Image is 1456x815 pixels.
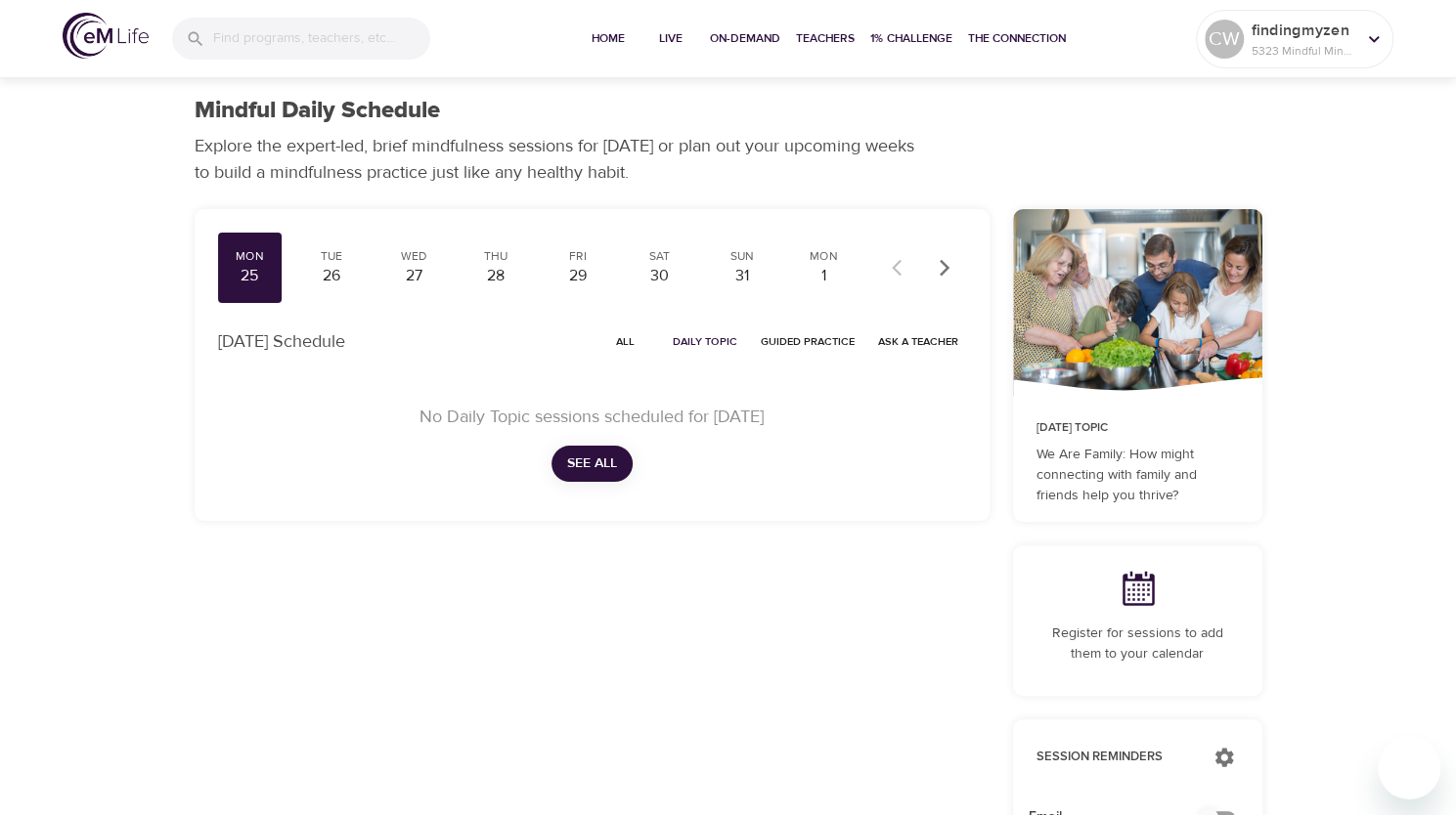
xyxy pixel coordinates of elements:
span: Guided Practice [761,332,855,351]
div: Sat [636,248,684,265]
h1: Mindful Daily Schedule [195,97,440,125]
div: 27 [389,265,438,287]
button: Ask a Teacher [870,326,966,357]
button: Guided Practice [753,326,862,357]
button: See All [552,446,633,482]
div: Fri [553,248,602,265]
span: Ask a Teacher [878,332,958,351]
div: 31 [718,265,767,287]
div: 1 [800,265,849,287]
span: All [602,332,649,351]
span: On-Demand [710,28,780,49]
p: Session Reminders [1037,748,1194,767]
p: We Are Family: How might connecting with family and friends help you thrive? [1037,445,1239,506]
button: Daily Topic [665,326,745,357]
iframe: Button to launch messaging window [1378,737,1440,799]
div: Tue [307,248,356,265]
span: Home [585,28,632,49]
span: Teachers [796,28,855,49]
input: Find programs, teachers, etc... [213,18,430,60]
span: 1% Challenge [870,28,952,49]
p: [DATE] Topic [1037,419,1239,437]
div: Thu [471,248,520,265]
span: See All [567,451,617,476]
div: 30 [636,265,684,287]
span: Live [647,28,694,49]
div: 26 [307,265,356,287]
div: 25 [226,265,275,287]
span: Daily Topic [673,332,737,351]
div: 28 [471,265,520,287]
p: Explore the expert-led, brief mindfulness sessions for [DATE] or plan out your upcoming weeks to ... [195,133,928,186]
div: Wed [389,248,438,265]
p: No Daily Topic sessions scheduled for [DATE] [242,404,943,430]
div: CW [1205,20,1244,59]
p: [DATE] Schedule [218,328,345,355]
p: 5323 Mindful Minutes [1252,42,1355,60]
p: Register for sessions to add them to your calendar [1037,623,1239,665]
div: 29 [553,265,602,287]
span: The Connection [968,28,1066,49]
img: logo [63,13,149,59]
p: findingmyzen [1252,19,1355,42]
div: Sun [718,248,767,265]
button: All [595,326,657,357]
div: Mon [800,248,849,265]
div: Mon [226,248,275,265]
